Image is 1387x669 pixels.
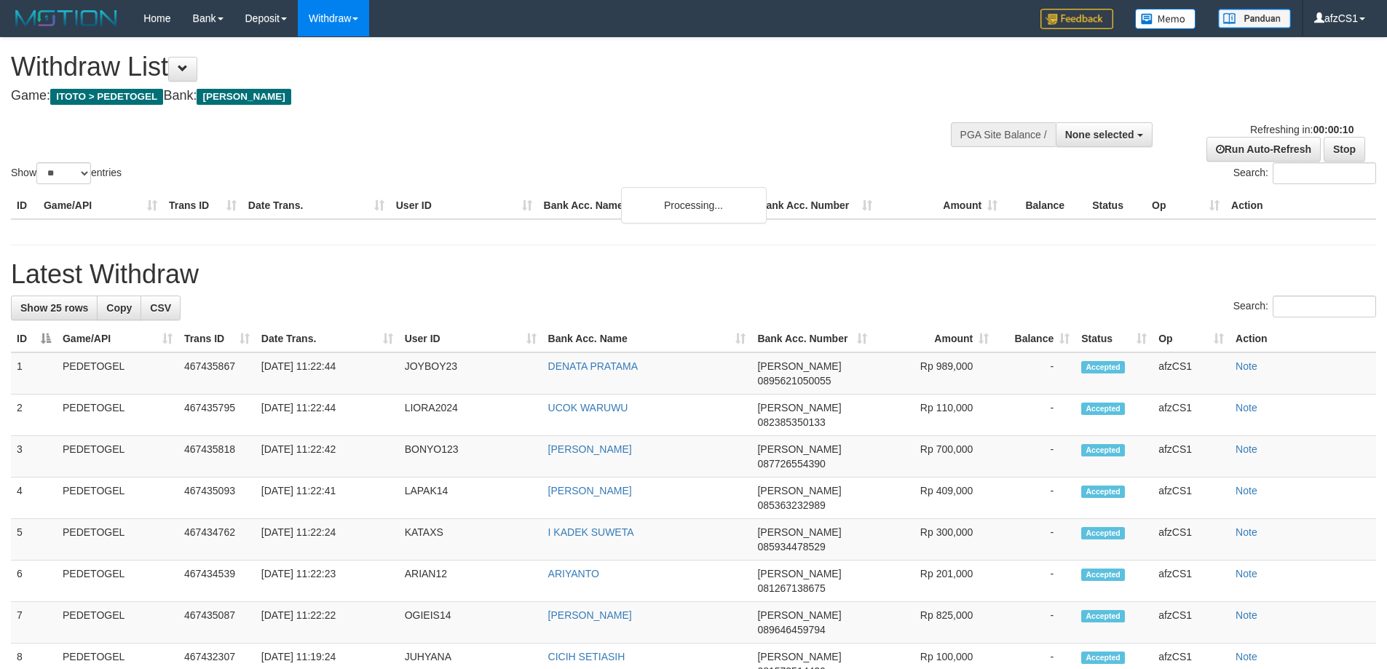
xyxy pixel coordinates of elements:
[11,602,57,644] td: 7
[1081,610,1125,622] span: Accepted
[548,402,628,413] a: UCOK WARUWU
[995,395,1075,436] td: -
[256,395,399,436] td: [DATE] 11:22:44
[11,192,38,219] th: ID
[995,602,1075,644] td: -
[1056,122,1153,147] button: None selected
[1081,652,1125,664] span: Accepted
[1313,124,1354,135] strong: 00:00:10
[757,568,841,579] span: [PERSON_NAME]
[106,302,132,314] span: Copy
[11,561,57,602] td: 6
[178,395,256,436] td: 467435795
[757,582,825,594] span: Copy 081267138675 to clipboard
[399,519,542,561] td: KATAXS
[1236,485,1257,496] a: Note
[1081,361,1125,373] span: Accepted
[57,436,178,478] td: PEDETOGEL
[399,478,542,519] td: LAPAK14
[1153,395,1230,436] td: afzCS1
[757,360,841,372] span: [PERSON_NAME]
[399,436,542,478] td: BONYO123
[548,360,638,372] a: DENATA PRATAMA
[873,602,995,644] td: Rp 825,000
[542,325,752,352] th: Bank Acc. Name: activate to sort column ascending
[57,395,178,436] td: PEDETOGEL
[38,192,163,219] th: Game/API
[1236,526,1257,538] a: Note
[995,325,1075,352] th: Balance: activate to sort column ascending
[621,187,767,223] div: Processing...
[548,485,632,496] a: [PERSON_NAME]
[995,519,1075,561] td: -
[1206,137,1321,162] a: Run Auto-Refresh
[757,375,831,387] span: Copy 0895621050055 to clipboard
[757,416,825,428] span: Copy 082385350133 to clipboard
[757,624,825,636] span: Copy 089646459794 to clipboard
[57,602,178,644] td: PEDETOGEL
[399,325,542,352] th: User ID: activate to sort column ascending
[1065,129,1134,140] span: None selected
[1086,192,1146,219] th: Status
[548,609,632,621] a: [PERSON_NAME]
[256,561,399,602] td: [DATE] 11:22:23
[178,325,256,352] th: Trans ID: activate to sort column ascending
[757,402,841,413] span: [PERSON_NAME]
[1324,137,1365,162] a: Stop
[57,325,178,352] th: Game/API: activate to sort column ascending
[57,519,178,561] td: PEDETOGEL
[1153,478,1230,519] td: afzCS1
[57,561,178,602] td: PEDETOGEL
[11,7,122,29] img: MOTION_logo.png
[1081,569,1125,581] span: Accepted
[1218,9,1291,28] img: panduan.png
[548,568,599,579] a: ARIYANTO
[995,561,1075,602] td: -
[256,436,399,478] td: [DATE] 11:22:42
[1233,296,1376,317] label: Search:
[757,541,825,553] span: Copy 085934478529 to clipboard
[1135,9,1196,29] img: Button%20Memo.svg
[1153,325,1230,352] th: Op: activate to sort column ascending
[873,352,995,395] td: Rp 989,000
[951,122,1056,147] div: PGA Site Balance /
[995,478,1075,519] td: -
[1236,651,1257,662] a: Note
[11,352,57,395] td: 1
[1040,9,1113,29] img: Feedback.jpg
[995,436,1075,478] td: -
[11,395,57,436] td: 2
[1081,527,1125,539] span: Accepted
[878,192,1003,219] th: Amount
[873,395,995,436] td: Rp 110,000
[1153,436,1230,478] td: afzCS1
[11,52,910,82] h1: Withdraw List
[11,436,57,478] td: 3
[1236,443,1257,455] a: Note
[873,325,995,352] th: Amount: activate to sort column ascending
[1250,124,1354,135] span: Refreshing in:
[256,602,399,644] td: [DATE] 11:22:22
[757,485,841,496] span: [PERSON_NAME]
[399,395,542,436] td: LIORA2024
[757,651,841,662] span: [PERSON_NAME]
[178,561,256,602] td: 467434539
[757,526,841,538] span: [PERSON_NAME]
[163,192,242,219] th: Trans ID
[11,89,910,103] h4: Game: Bank:
[242,192,390,219] th: Date Trans.
[1081,403,1125,415] span: Accepted
[757,499,825,511] span: Copy 085363232989 to clipboard
[873,561,995,602] td: Rp 201,000
[97,296,141,320] a: Copy
[178,436,256,478] td: 467435818
[57,352,178,395] td: PEDETOGEL
[548,651,625,662] a: CICIH SETIASIH
[757,443,841,455] span: [PERSON_NAME]
[11,478,57,519] td: 4
[178,478,256,519] td: 467435093
[178,602,256,644] td: 467435087
[36,162,91,184] select: Showentries
[1146,192,1225,219] th: Op
[1233,162,1376,184] label: Search:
